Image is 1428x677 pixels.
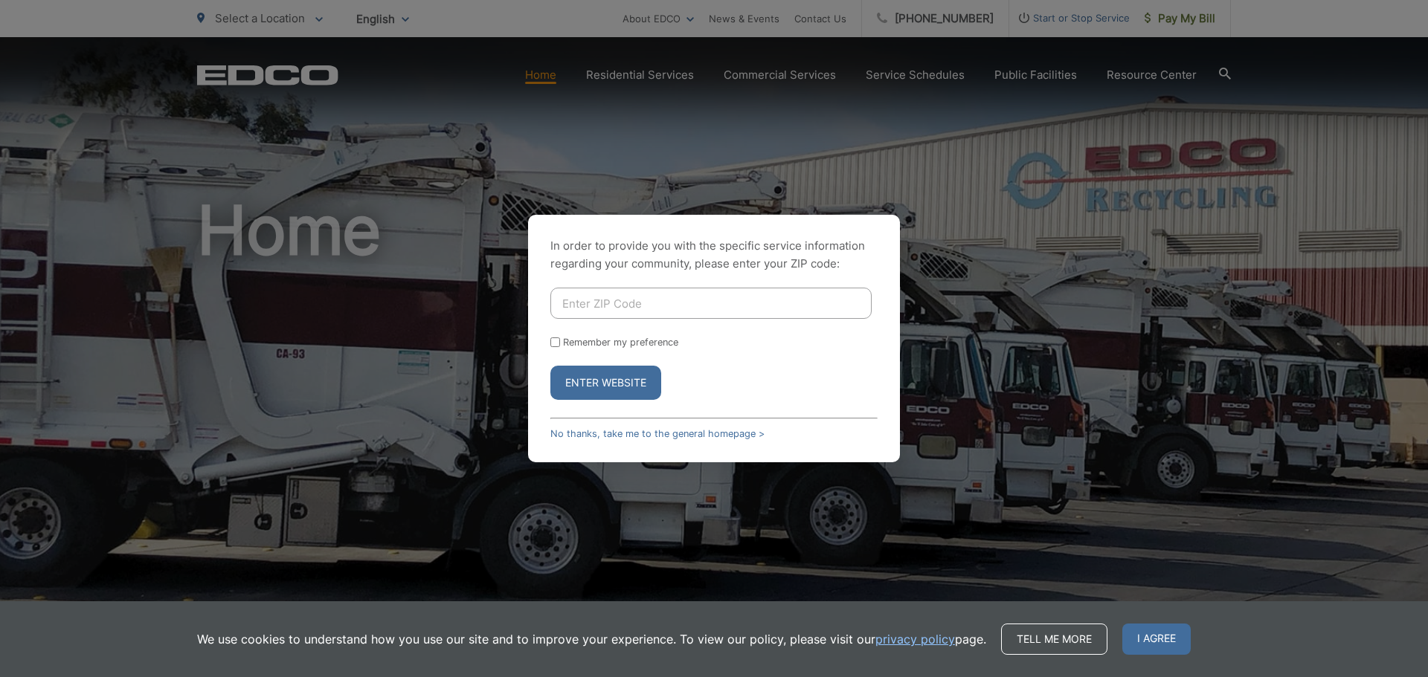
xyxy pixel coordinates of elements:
[550,428,765,439] a: No thanks, take me to the general homepage >
[550,366,661,400] button: Enter Website
[1122,623,1191,655] span: I agree
[875,630,955,648] a: privacy policy
[1001,623,1107,655] a: Tell me more
[550,288,872,319] input: Enter ZIP Code
[563,337,678,348] label: Remember my preference
[197,630,986,648] p: We use cookies to understand how you use our site and to improve your experience. To view our pol...
[550,237,878,273] p: In order to provide you with the specific service information regarding your community, please en...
